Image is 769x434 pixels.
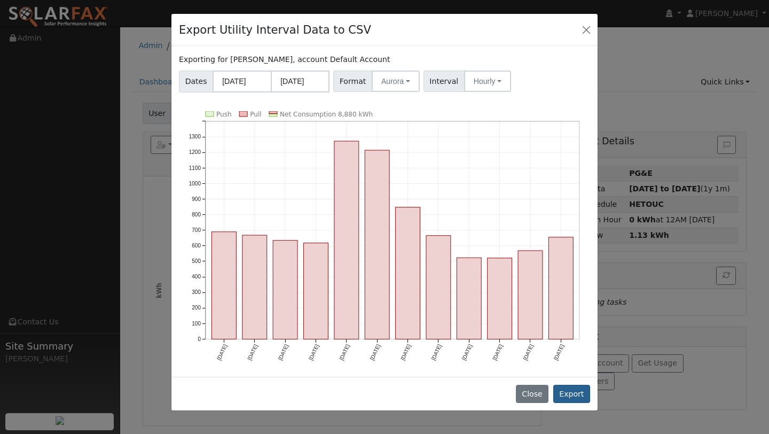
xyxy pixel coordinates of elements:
text: 900 [192,196,201,202]
text: Pull [250,111,261,118]
button: Close [516,385,548,403]
button: Aurora [372,71,420,92]
button: Close [579,22,594,37]
text: [DATE] [553,343,565,361]
text: 400 [192,274,201,280]
text: [DATE] [430,343,443,361]
text: [DATE] [339,343,351,361]
text: [DATE] [247,343,259,361]
text: [DATE] [491,343,504,361]
text: 0 [198,336,201,342]
label: Exporting for [PERSON_NAME], account Default Account [179,54,390,65]
text: 600 [192,243,201,249]
h4: Export Utility Interval Data to CSV [179,21,371,38]
text: 700 [192,227,201,233]
text: 1100 [189,165,201,170]
rect: onclick="" [212,232,237,339]
rect: onclick="" [426,236,451,339]
rect: onclick="" [242,235,267,339]
text: 800 [192,212,201,218]
text: 1000 [189,180,201,186]
text: [DATE] [277,343,289,361]
span: Dates [179,71,213,92]
rect: onclick="" [457,258,481,339]
text: [DATE] [216,343,228,361]
text: Net Consumption 8,880 kWh [280,111,373,118]
rect: onclick="" [365,150,389,339]
text: 200 [192,305,201,311]
span: Format [333,71,372,92]
rect: onclick="" [518,251,543,339]
button: Hourly [464,71,511,92]
button: Export [553,385,590,403]
text: [DATE] [308,343,320,361]
text: [DATE] [522,343,535,361]
rect: onclick="" [304,243,328,339]
rect: onclick="" [488,258,512,339]
text: [DATE] [461,343,473,361]
text: 100 [192,320,201,326]
text: [DATE] [399,343,412,361]
rect: onclick="" [549,237,574,339]
span: Interval [423,71,465,92]
rect: onclick="" [334,141,359,339]
text: 1300 [189,134,201,139]
text: 300 [192,289,201,295]
text: 500 [192,258,201,264]
rect: onclick="" [396,207,420,339]
rect: onclick="" [273,241,297,339]
text: Push [216,111,232,118]
text: 1200 [189,149,201,155]
text: [DATE] [369,343,381,361]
